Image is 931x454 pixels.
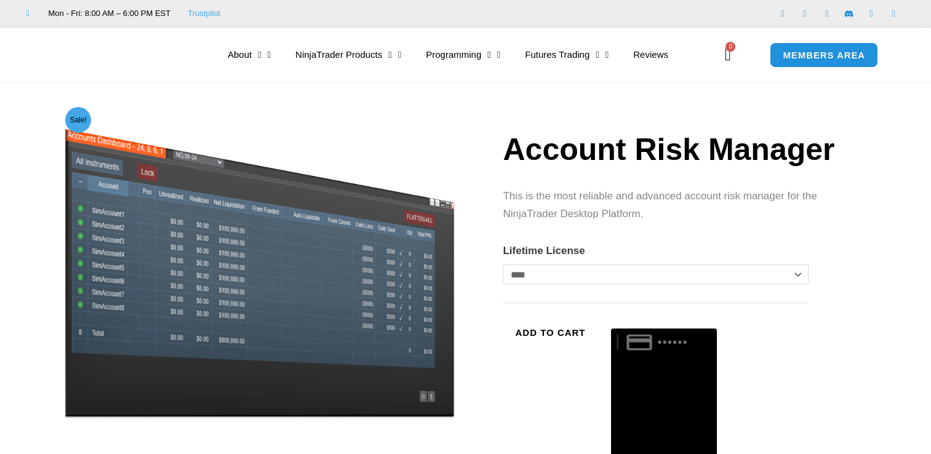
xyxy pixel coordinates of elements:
button: Add to cart [503,322,597,343]
text: •••••• [657,335,688,349]
a: Futures Trading [513,41,621,69]
nav: Menu [215,41,722,69]
a: Trustpilot [188,6,220,21]
a: About [215,41,283,69]
label: Lifetime License [503,245,585,257]
span: Sale! [65,107,91,133]
iframe: Secure payment input frame [609,320,719,321]
a: NinjaTrader Products [283,41,414,69]
img: Screenshot 2024-08-26 15462845454 [62,103,457,418]
img: LogoAI | Affordable Indicators – NinjaTrader [45,33,177,77]
span: 0 [725,42,735,52]
a: Reviews [621,41,681,69]
span: MEMBERS AREA [783,50,865,60]
a: Clear options [503,290,524,298]
span: Mon - Fri: 8:00 AM – 6:00 PM EST [46,6,171,21]
a: Programming [414,41,513,69]
h1: Account Risk Manager [503,128,862,171]
p: This is the most reliable and advanced account risk manager for the NinjaTrader Desktop Platform. [503,188,862,223]
a: 0 [706,37,749,73]
a: MEMBERS AREA [770,42,878,68]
